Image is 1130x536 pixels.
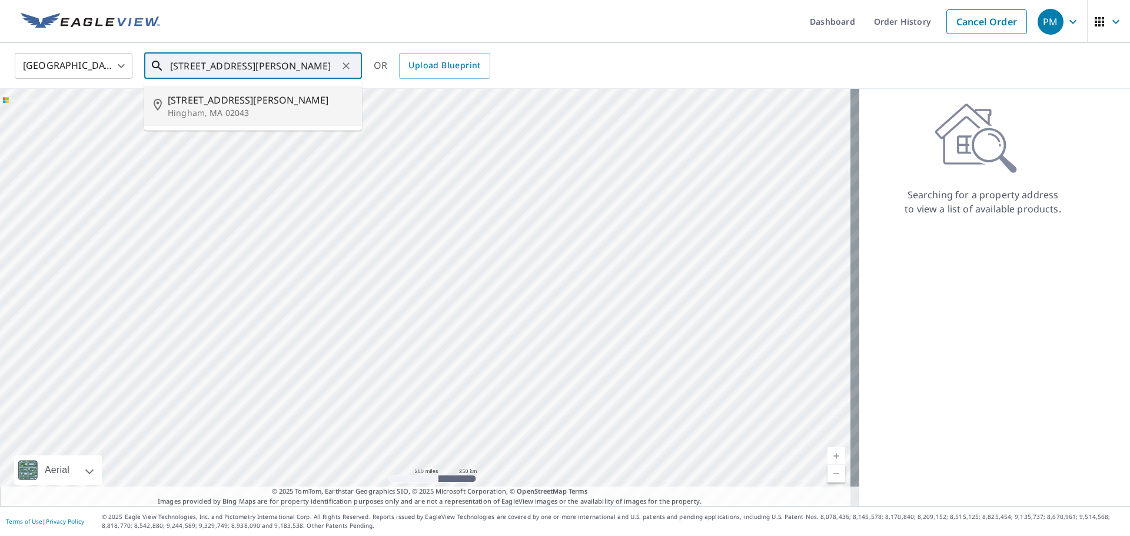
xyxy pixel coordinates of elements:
[904,188,1062,216] p: Searching for a property address to view a list of available products.
[946,9,1027,34] a: Cancel Order
[272,487,588,497] span: © 2025 TomTom, Earthstar Geographics SIO, © 2025 Microsoft Corporation, ©
[168,93,353,107] span: [STREET_ADDRESS][PERSON_NAME]
[338,58,354,74] button: Clear
[41,455,73,485] div: Aerial
[168,107,353,119] p: Hingham, MA 02043
[827,447,845,465] a: Current Level 5, Zoom In
[408,58,480,73] span: Upload Blueprint
[15,49,132,82] div: [GEOGRAPHIC_DATA]
[827,465,845,482] a: Current Level 5, Zoom Out
[102,512,1124,530] p: © 2025 Eagle View Technologies, Inc. and Pictometry International Corp. All Rights Reserved. Repo...
[6,518,84,525] p: |
[14,455,102,485] div: Aerial
[6,517,42,525] a: Terms of Use
[569,487,588,495] a: Terms
[21,13,160,31] img: EV Logo
[517,487,566,495] a: OpenStreetMap
[374,53,490,79] div: OR
[399,53,490,79] a: Upload Blueprint
[1038,9,1063,35] div: PM
[170,49,338,82] input: Search by address or latitude-longitude
[46,517,84,525] a: Privacy Policy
